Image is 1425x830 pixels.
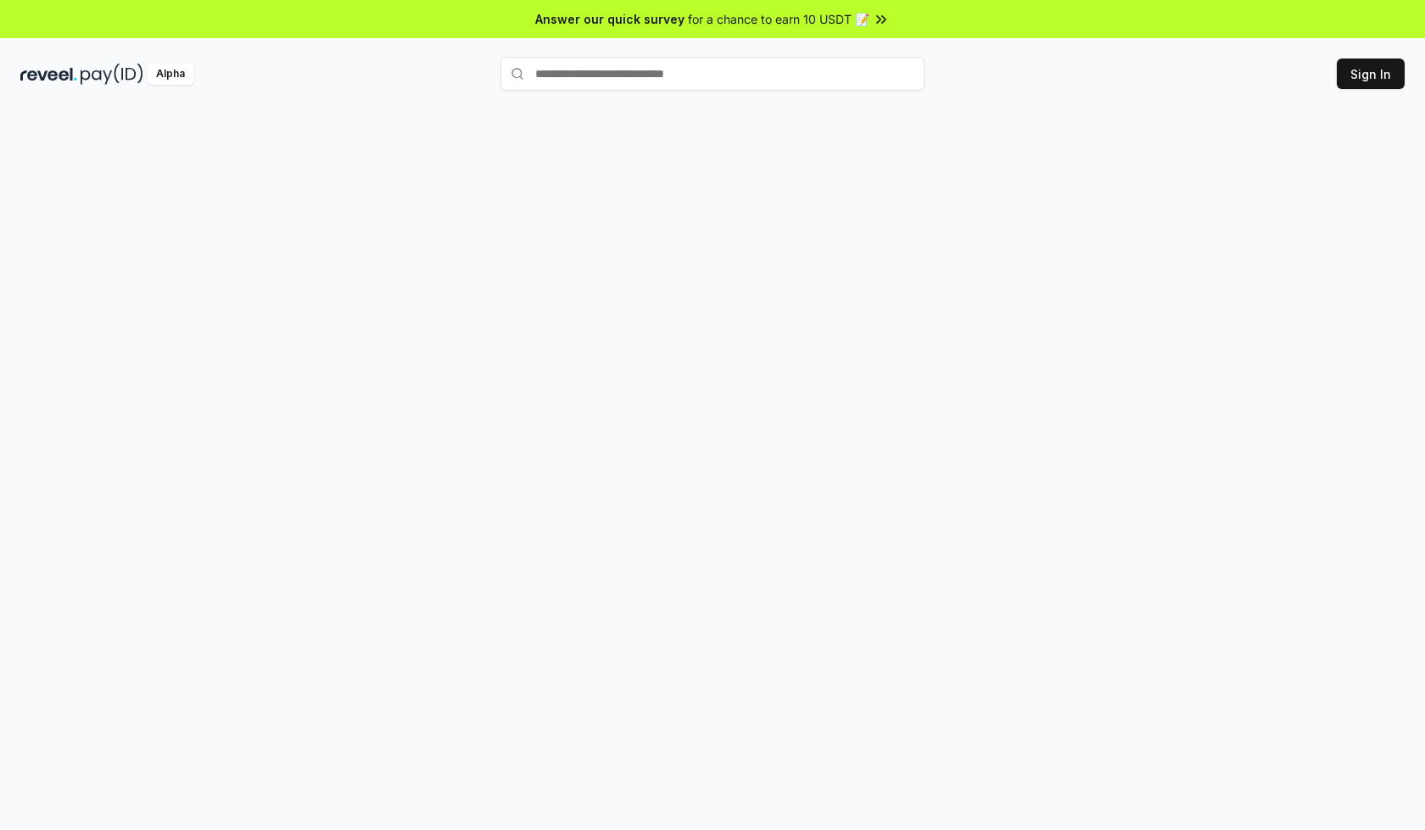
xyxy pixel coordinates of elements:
[20,64,77,85] img: reveel_dark
[81,64,143,85] img: pay_id
[535,10,685,28] span: Answer our quick survey
[1337,58,1405,89] button: Sign In
[688,10,869,28] span: for a chance to earn 10 USDT 📝
[147,64,194,85] div: Alpha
